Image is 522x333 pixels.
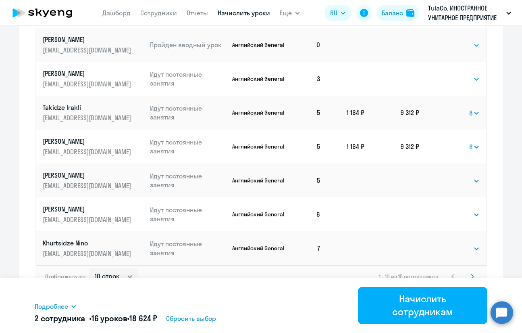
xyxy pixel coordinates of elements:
[43,69,144,88] a: [PERSON_NAME][EMAIL_ADDRESS][DOMAIN_NAME]
[150,205,226,223] p: Идут постоянные занятия
[150,172,226,189] p: Идут постоянные занятия
[428,3,503,23] p: TulaCo, ИНОСТРАННОЕ УНИТАРНОЕ ПРЕДПРИЯТИЕ ТУЛА КОНСАЛТИНГ
[330,8,337,18] span: RU
[287,96,328,130] td: 5
[43,147,133,156] p: [EMAIL_ADDRESS][DOMAIN_NAME]
[43,35,133,44] p: [PERSON_NAME]
[377,5,419,21] button: Балансbalance
[43,46,133,54] p: [EMAIL_ADDRESS][DOMAIN_NAME]
[424,3,515,23] button: TulaCo, ИНОСТРАННОЕ УНИТАРНОЕ ПРЕДПРИЯТИЕ ТУЛА КОНСАЛТИНГ
[150,138,226,155] p: Идут постоянные занятия
[43,249,133,258] p: [EMAIL_ADDRESS][DOMAIN_NAME]
[187,9,208,17] a: Отчеты
[45,273,86,280] span: Отображать по:
[43,80,133,88] p: [EMAIL_ADDRESS][DOMAIN_NAME]
[287,231,328,265] td: 7
[232,177,287,184] p: Английский General
[287,197,328,231] td: 6
[406,9,414,17] img: balance
[43,205,133,214] p: [PERSON_NAME]
[232,109,287,116] p: Английский General
[232,41,287,48] p: Английский General
[150,239,226,257] p: Идут постоянные занятия
[43,137,133,146] p: [PERSON_NAME]
[43,181,133,190] p: [EMAIL_ADDRESS][DOMAIN_NAME]
[287,130,328,163] td: 5
[102,9,131,17] a: Дашборд
[280,5,300,21] button: Ещё
[287,28,328,62] td: 0
[369,292,476,318] div: Начислить сотрудникам
[43,137,144,156] a: [PERSON_NAME][EMAIL_ADDRESS][DOMAIN_NAME]
[43,171,144,190] a: [PERSON_NAME][EMAIL_ADDRESS][DOMAIN_NAME]
[43,239,133,247] p: Khurtsidze Nino
[232,143,287,150] p: Английский General
[287,163,328,197] td: 5
[129,313,157,323] span: 18 624 ₽
[364,96,419,130] td: 9 312 ₽
[92,313,127,323] span: 16 уроков
[43,239,144,258] a: Khurtsidze Nino[EMAIL_ADDRESS][DOMAIN_NAME]
[35,302,68,311] span: Подробнее
[150,104,226,121] p: Идут постоянные занятия
[43,215,133,224] p: [EMAIL_ADDRESS][DOMAIN_NAME]
[327,130,364,163] td: 1 164 ₽
[150,40,226,49] p: Пройден вводный урок
[358,287,487,324] button: Начислить сотрудникам
[43,103,133,112] p: Takidze Irakli
[232,75,287,82] p: Английский General
[364,130,419,163] td: 9 312 ₽
[43,103,144,122] a: Takidze Irakli[EMAIL_ADDRESS][DOMAIN_NAME]
[218,9,270,17] a: Начислить уроки
[232,245,287,252] p: Английский General
[43,205,144,224] a: [PERSON_NAME][EMAIL_ADDRESS][DOMAIN_NAME]
[43,69,133,78] p: [PERSON_NAME]
[140,9,177,17] a: Сотрудники
[379,273,439,280] span: 1 - 10 из 15 сотрудников
[382,8,403,18] div: Баланс
[43,35,144,54] a: [PERSON_NAME][EMAIL_ADDRESS][DOMAIN_NAME]
[327,96,364,130] td: 1 164 ₽
[35,313,157,324] h5: 2 сотрудника • •
[43,113,133,122] p: [EMAIL_ADDRESS][DOMAIN_NAME]
[232,211,287,218] p: Английский General
[166,314,216,323] span: Сбросить выбор
[324,5,351,21] button: RU
[150,70,226,88] p: Идут постоянные занятия
[43,171,133,180] p: [PERSON_NAME]
[287,62,328,96] td: 3
[280,8,292,18] span: Ещё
